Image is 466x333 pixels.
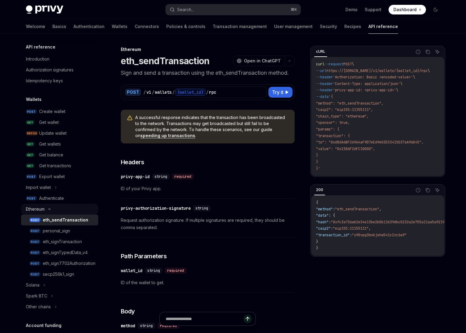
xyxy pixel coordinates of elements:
div: Create wallet [39,108,65,115]
span: : { [329,213,335,218]
span: }' [316,166,320,171]
a: Basics [52,19,66,34]
span: POST [30,272,40,277]
span: POST [30,240,40,244]
span: , [369,226,371,231]
a: POSTpersonal_sign [21,225,98,236]
span: POST [30,250,40,255]
button: Copy the contents from the code block [424,48,432,56]
a: Policies & controls [166,19,205,34]
span: "method" [316,207,333,212]
span: "transaction_id" [316,233,350,237]
span: POST [30,261,40,266]
span: : [329,220,331,225]
div: Get transactions [39,162,71,169]
div: Search... [177,6,194,13]
button: Report incorrect code [414,48,422,56]
span: GET [26,142,34,146]
span: POST [26,174,37,179]
a: Connectors [135,19,159,34]
span: --request [324,62,343,67]
span: } [316,153,318,158]
span: "chain_type": "ethereum", [316,114,369,119]
h5: API reference [26,43,55,51]
span: https://[DOMAIN_NAME]/v1/wallets/{wallet_id}/rpc [327,68,428,73]
div: personal_sign [43,227,70,234]
div: 200 [314,186,325,193]
div: secp256k1_sign [43,271,74,278]
span: --header [316,81,333,86]
a: Transaction management [213,19,267,34]
a: Security [320,19,337,34]
span: A successful response indicates that the transaction has been broadcasted to the network. Transac... [135,115,289,139]
span: ⌘ K [291,7,297,12]
div: / [172,89,175,95]
div: Authenticate [39,195,64,202]
button: Ask AI [433,186,441,194]
span: GET [26,120,34,125]
div: cURL [314,48,327,55]
span: { [316,200,318,205]
span: --header [316,88,333,93]
div: / [206,89,208,95]
span: "params": { [316,127,339,132]
div: Spark BTC [26,292,47,300]
a: Authorization signatures [21,64,98,75]
span: ID of your Privy app. [121,185,295,192]
a: Recipes [344,19,361,34]
a: POSTeth_sendTransaction [21,215,98,225]
a: Demo [346,7,358,13]
button: Report incorrect code [414,186,422,194]
span: "method": "eth_sendTransaction", [316,101,383,106]
button: Copy the contents from the code block [424,186,432,194]
a: Authentication [73,19,105,34]
span: "eip155:11155111" [333,226,369,231]
div: Get wallets [39,140,61,148]
div: Ethereum [26,206,45,213]
span: } [316,246,318,250]
a: API reference [368,19,398,34]
a: GETGet balance [21,149,98,160]
span: } [316,159,318,164]
div: Introduction [26,55,49,63]
span: string [147,268,160,273]
a: POSTAuthenticate [21,193,98,204]
span: "transaction": { [316,134,350,138]
a: Welcome [26,19,45,34]
span: 'privy-app-id: <privy-app-id>' [333,88,396,93]
div: required [172,174,194,180]
span: GET [26,164,34,168]
span: 'Authorization: Basic <encoded-value>' [333,75,413,80]
button: Try it [268,87,292,98]
span: \ [352,62,354,67]
button: Ask AI [433,48,441,56]
span: Body [121,307,135,316]
span: POST [30,229,40,233]
button: Send message [243,315,252,323]
span: : [331,226,333,231]
span: Dashboard [393,7,417,13]
span: GET [26,153,34,157]
span: "caip2": "eip155:11155111", [316,107,373,112]
a: User management [274,19,313,34]
span: ID of the wallet to get. [121,279,295,286]
div: privy-authorization-signature [121,205,191,211]
span: --header [316,75,333,80]
div: / [152,89,154,95]
a: Dashboard [389,5,426,14]
span: "value": "0x2386F26FC10000", [316,146,375,151]
span: POST [30,218,40,222]
div: v1 [146,89,151,95]
div: eth_sendTransaction [43,216,88,224]
div: POST [125,89,141,96]
span: \ [413,75,415,80]
span: "caip2" [316,226,331,231]
div: Import wallet [26,184,51,191]
span: --url [316,68,327,73]
span: POST [26,196,37,201]
a: GETGet wallets [21,139,98,149]
span: Request authorization signature. If multiple signatures are required, they should be comma separa... [121,217,295,231]
span: \ [428,68,430,73]
span: 'Content-Type: application/json' [333,81,400,86]
a: GETGet wallet [21,117,98,128]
